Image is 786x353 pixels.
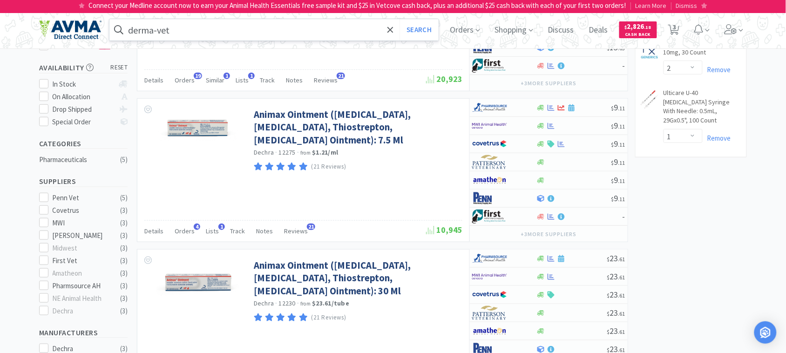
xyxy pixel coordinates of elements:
img: 77fca1acd8b6420a9015268ca798ef17_1.png [472,137,507,151]
span: 23 [607,271,625,282]
div: ( 3 ) [120,230,128,241]
strong: $23.61 / tube [312,299,350,307]
span: - [623,60,625,71]
div: ( 3 ) [120,255,128,266]
span: . 61 [618,310,625,317]
span: $ [611,123,614,130]
span: · [276,299,278,307]
span: Deals [585,11,612,48]
div: Drop Shipped [53,104,115,115]
span: Lists [236,76,249,84]
button: +3more suppliers [516,77,581,90]
span: from [300,300,311,307]
span: · [276,148,278,156]
span: 1 [218,224,225,230]
span: | [671,1,672,10]
div: [PERSON_NAME] [53,230,110,241]
span: 9 [611,102,625,113]
span: . 11 [618,196,625,203]
span: . 11 [618,123,625,130]
img: 3331a67d23dc422aa21b1ec98afbf632_11.png [472,324,507,338]
span: 10,945 [426,224,462,235]
span: 4 [194,224,200,230]
span: $ [611,159,614,166]
span: $ [607,328,610,335]
img: 67d67680309e4a0bb49a5ff0391dcc42_6.png [472,59,507,73]
img: f6b2451649754179b5b4e0c70c3f7cb0_2.png [472,270,507,284]
span: $ [625,24,627,30]
div: First Vet [53,255,110,266]
span: 23 [607,307,625,318]
span: 1 [224,73,230,79]
span: 9 [611,120,625,131]
span: 19 [194,73,202,79]
span: Track [230,227,245,235]
span: . 11 [618,105,625,112]
div: Dechra [53,305,110,317]
div: Open Intercom Messenger [754,321,777,344]
span: · [297,148,299,156]
span: reset [111,63,128,73]
div: Amatheon [53,268,110,279]
a: [MEDICAL_DATA] Tablets: 10mg, 30 Count [664,39,742,61]
div: ( 3 ) [120,205,128,216]
a: Ulticare U-40 [MEDICAL_DATA] Syringe With Needle: 0.5mL, 29Gx0.5", 100 Count [664,88,742,129]
span: Reviews [314,76,338,84]
img: 77fca1acd8b6420a9015268ca798ef17_1.png [472,288,507,302]
span: Discuss [544,11,578,48]
div: ( 3 ) [120,243,128,254]
span: Reviews [284,227,308,235]
span: $ [611,177,614,184]
img: 67d67680309e4a0bb49a5ff0391dcc42_6.png [472,210,507,224]
span: $ [607,45,610,52]
span: 23 [607,253,625,264]
span: Cash Back [625,32,651,38]
span: Track [260,76,275,84]
h5: Suppliers [39,176,128,187]
h5: Categories [39,138,128,149]
button: Search [400,19,438,41]
a: Animax Ointment ([MEDICAL_DATA], [MEDICAL_DATA], Thiostrepton, [MEDICAL_DATA] Ointment): 30 Ml [254,259,460,297]
span: Orders [175,227,195,235]
span: . 61 [618,328,625,335]
a: Discuss [544,26,578,34]
div: Pharmsource AH [53,280,110,292]
strong: $1.21 / ml [312,148,339,156]
span: . 63 [618,45,625,52]
span: 9 [611,156,625,167]
span: 9 [611,193,625,204]
img: e4e33dab9f054f5782a47901c742baa9_102.png [39,20,102,40]
span: 20,923 [426,74,462,84]
span: · [297,299,299,307]
span: Orders [175,76,195,84]
span: $ [611,141,614,148]
span: 12230 [279,299,296,307]
span: $ [607,274,610,281]
div: ( 5 ) [120,154,128,165]
a: Remove [703,65,731,74]
span: . 11 [618,141,625,148]
a: Dechra [254,148,274,156]
button: +3more suppliers [516,228,581,241]
div: MWI [53,217,110,229]
div: On Allocation [53,91,115,102]
span: Shopping [491,11,537,48]
div: NE Animal Health [53,293,110,304]
img: 05f73174122b4238b22bb46887457214_51073.jpeg [640,90,659,109]
div: In Stock [53,79,115,90]
span: . 11 [618,177,625,184]
input: Search by item, sku, manufacturer, ingredient, size... [109,19,439,41]
h5: Manufacturers [39,327,128,338]
span: . 11 [618,159,625,166]
img: e1133ece90fa4a959c5ae41b0808c578_9.png [472,191,507,205]
img: 7915dbd3f8974342a4dc3feb8efc1740_58.png [472,101,507,115]
span: 9 [611,138,625,149]
img: 3331a67d23dc422aa21b1ec98afbf632_11.png [472,173,507,187]
span: Details [144,76,163,84]
h5: Availability [39,62,128,73]
span: . 61 [618,256,625,263]
a: 3 [664,27,684,35]
span: . 61 [618,292,625,299]
span: Details [144,227,163,235]
span: Lists [206,227,219,235]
